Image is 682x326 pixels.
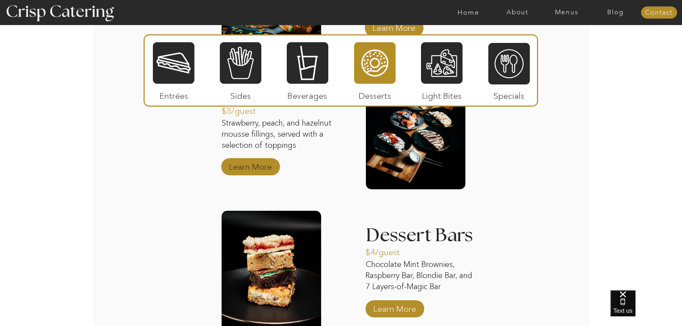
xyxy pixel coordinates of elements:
[641,9,677,16] a: Contact
[351,84,399,104] p: Desserts
[370,16,418,37] a: Learn More
[150,84,198,104] p: Entrées
[418,84,466,104] p: Light Bites
[542,9,591,16] a: Menus
[217,84,264,104] p: Sides
[366,259,474,293] p: Chocolate Mint Brownies, Raspberry Bar, Blondie Bar, and 7 Layers-of-Magic Bar
[493,9,542,16] a: About
[222,118,339,152] p: Strawberry, peach, and hazelnut mousse fillings, served with a selection of toppings
[222,99,269,120] a: $8/guest
[227,155,274,175] a: Learn More
[366,240,413,261] a: $4/guest
[366,226,474,235] h3: Dessert Bars
[485,84,533,104] p: Specials
[444,9,493,16] a: Home
[591,9,640,16] a: Blog
[284,84,331,104] p: Beverages
[371,297,419,317] a: Learn More
[610,290,682,326] iframe: podium webchat widget bubble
